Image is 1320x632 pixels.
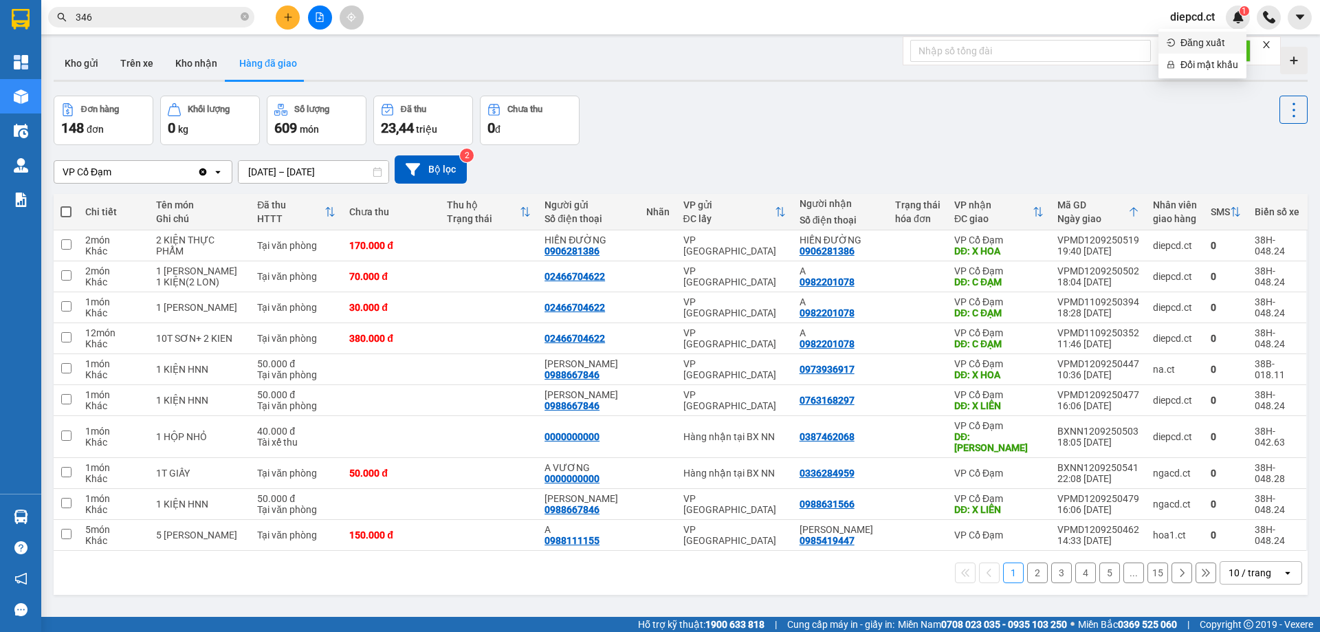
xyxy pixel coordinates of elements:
[683,327,786,349] div: VP [GEOGRAPHIC_DATA]
[1204,194,1248,230] th: Toggle SortBy
[800,215,881,226] div: Số điện thoại
[447,213,520,224] div: Trạng thái
[800,364,855,375] div: 0973936917
[683,235,786,257] div: VP [GEOGRAPHIC_DATA]
[340,6,364,30] button: aim
[1240,6,1249,16] sup: 1
[1057,358,1139,369] div: VPMD1209250447
[1255,235,1299,257] div: 38H-048.24
[683,389,786,411] div: VP [GEOGRAPHIC_DATA]
[954,235,1044,246] div: VP Cổ Đạm
[1057,437,1139,448] div: 18:05 [DATE]
[14,89,28,104] img: warehouse-icon
[109,47,164,80] button: Trên xe
[85,296,142,307] div: 1 món
[954,276,1044,287] div: DĐ: C ĐẠM
[800,524,881,535] div: ĐL QUÝ HẠNH
[156,235,243,257] div: 2 KIỆN THỰC PHẨM
[1280,47,1308,74] div: Tạo kho hàng mới
[85,307,142,318] div: Khác
[1153,199,1197,210] div: Nhân viên
[544,462,632,473] div: A VƯƠNG
[85,535,142,546] div: Khác
[1057,369,1139,380] div: 10:36 [DATE]
[947,194,1050,230] th: Toggle SortBy
[257,437,335,448] div: Tài xế thu
[775,617,777,632] span: |
[257,358,335,369] div: 50.000 đ
[168,120,175,136] span: 0
[85,327,142,338] div: 12 món
[683,213,775,224] div: ĐC lấy
[954,213,1033,224] div: ĐC giao
[1027,563,1048,583] button: 2
[14,124,28,138] img: warehouse-icon
[683,358,786,380] div: VP [GEOGRAPHIC_DATA]
[954,265,1044,276] div: VP Cổ Đạm
[294,105,329,114] div: Số lượng
[76,10,238,25] input: Tìm tên, số ĐT hoặc mã đơn
[544,473,599,484] div: 0000000000
[683,296,786,318] div: VP [GEOGRAPHIC_DATA]
[257,240,335,251] div: Tại văn phòng
[1211,395,1241,406] div: 0
[54,96,153,145] button: Đơn hàng148đơn
[1294,11,1306,23] span: caret-down
[241,11,249,24] span: close-circle
[156,199,243,210] div: Tên món
[460,149,474,162] sup: 2
[1153,240,1197,251] div: diepcd.ct
[800,499,855,510] div: 0988631566
[1057,307,1139,318] div: 18:28 [DATE]
[544,400,599,411] div: 0988667846
[14,158,28,173] img: warehouse-icon
[954,468,1044,479] div: VP Cổ Đạm
[349,530,433,541] div: 150.000 đ
[12,9,30,30] img: logo-vxr
[257,369,335,380] div: Tại văn phòng
[257,504,335,515] div: Tại văn phòng
[1232,11,1244,23] img: icon-new-feature
[800,198,881,209] div: Người nhận
[954,296,1044,307] div: VP Cổ Đạm
[544,535,599,546] div: 0988111155
[257,302,335,313] div: Tại văn phòng
[395,155,467,184] button: Bộ lọc
[85,400,142,411] div: Khác
[1159,8,1226,25] span: diepcd.ct
[941,619,1067,630] strong: 0708 023 035 - 0935 103 250
[1051,563,1072,583] button: 3
[85,358,142,369] div: 1 món
[1229,566,1271,580] div: 10 / trang
[1180,57,1238,72] span: Đổi mật khẩu
[1099,563,1120,583] button: 5
[416,124,437,135] span: triệu
[1057,389,1139,400] div: VPMD1209250477
[1153,431,1197,442] div: diepcd.ct
[85,206,142,217] div: Chi tiết
[160,96,260,145] button: Khối lượng0kg
[197,166,208,177] svg: Clear value
[1255,206,1299,217] div: Biển số xe
[1255,426,1299,448] div: 38H-042.63
[910,40,1151,62] input: Nhập số tổng đài
[1255,265,1299,287] div: 38H-048.24
[683,431,786,442] div: Hàng nhận tại BX NN
[1118,619,1177,630] strong: 0369 525 060
[315,12,324,22] span: file-add
[85,276,142,287] div: Khác
[1153,530,1197,541] div: hoa1.ct
[156,468,243,479] div: 1T GIẤY
[1057,400,1139,411] div: 16:06 [DATE]
[544,493,632,504] div: HUY HOÀNG
[1057,504,1139,515] div: 16:06 [DATE]
[954,400,1044,411] div: DĐ: X LIÊN
[14,572,27,585] span: notification
[178,124,188,135] span: kg
[57,12,67,22] span: search
[544,524,632,535] div: A
[954,530,1044,541] div: VP Cổ Đạm
[156,530,243,541] div: 5 THÙNG SƠN
[544,504,599,515] div: 0988667846
[257,468,335,479] div: Tại văn phòng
